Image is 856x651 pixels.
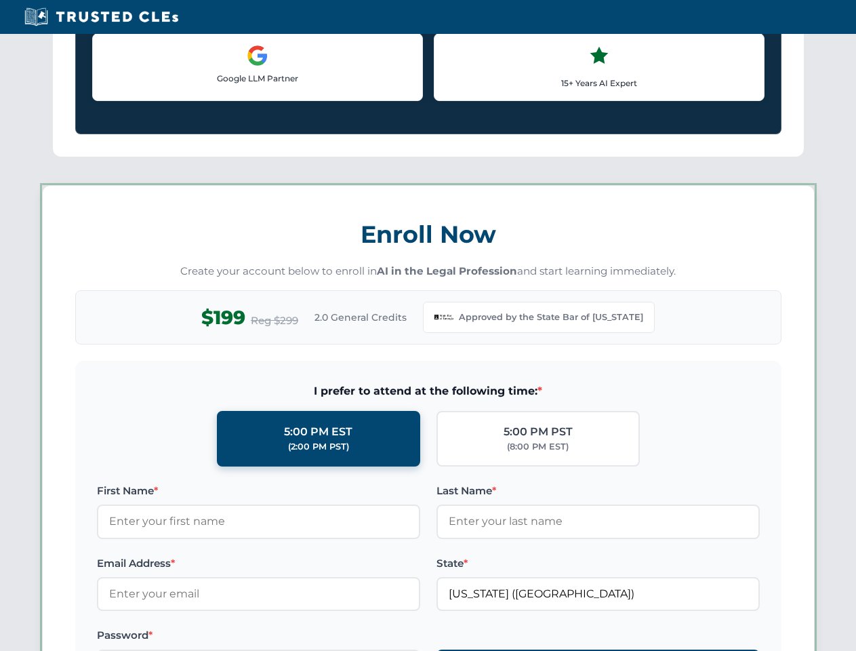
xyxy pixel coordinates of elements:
p: Create your account below to enroll in and start learning immediately. [75,264,781,279]
span: 2.0 General Credits [314,310,407,325]
div: 5:00 PM PST [504,423,573,441]
span: Reg $299 [251,313,298,329]
label: First Name [97,483,420,499]
p: 15+ Years AI Expert [445,77,753,90]
input: Georgia (GA) [436,577,760,611]
input: Enter your email [97,577,420,611]
label: State [436,555,760,572]
h3: Enroll Now [75,213,781,256]
div: (2:00 PM PST) [288,440,349,454]
span: I prefer to attend at the following time: [97,382,760,400]
p: Google LLM Partner [104,72,411,85]
div: 5:00 PM EST [284,423,352,441]
label: Email Address [97,555,420,572]
img: Georgia Bar [434,308,453,327]
strong: AI in the Legal Profession [377,264,517,277]
label: Last Name [436,483,760,499]
div: (8:00 PM EST) [507,440,569,454]
input: Enter your first name [97,505,420,538]
img: Google [247,45,268,66]
span: $199 [201,302,245,333]
img: Trusted CLEs [20,7,182,27]
input: Enter your last name [436,505,760,538]
span: Approved by the State Bar of [US_STATE] [459,311,643,324]
label: Password [97,627,420,644]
